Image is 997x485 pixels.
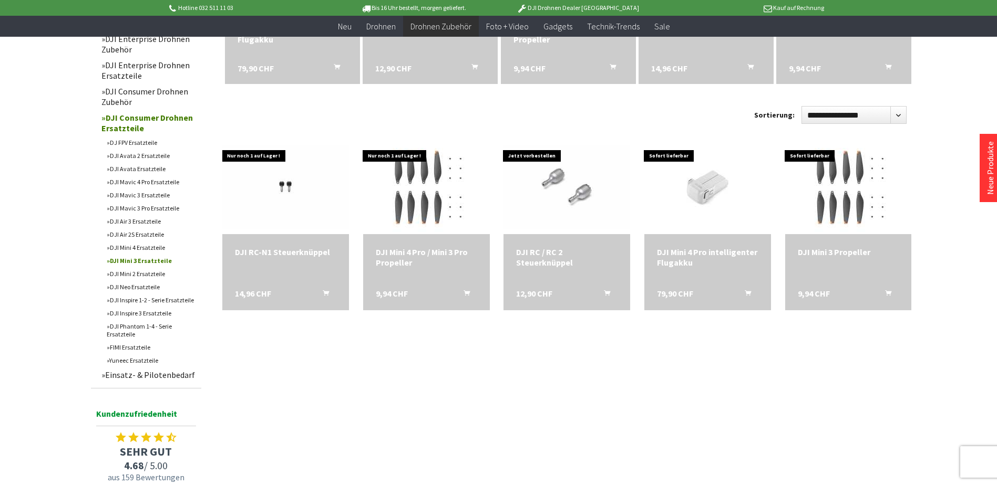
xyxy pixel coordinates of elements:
span: SEHR GUT [91,444,201,459]
img: DJI RC / RC 2 Steuerknüppel [503,145,630,229]
button: In den Warenkorb [451,288,476,302]
span: 79,90 CHF [238,62,274,75]
span: aus 159 Bewertungen [91,472,201,482]
a: DJI Avata 2 Ersatzteile [101,149,201,162]
p: DJI Drohnen Dealer [GEOGRAPHIC_DATA] [496,2,660,14]
span: 12,90 CHF [516,288,552,299]
a: Technik-Trends [580,16,647,37]
button: In den Warenkorb [597,62,622,76]
a: DJI Mini 3 Propeller 9,94 CHF In den Warenkorb [798,247,899,257]
div: DJI Mini 3 Propeller [798,247,899,257]
a: DJI Mavic 4 Pro Ersatzteile [101,175,201,188]
button: In den Warenkorb [321,62,346,76]
label: Sortierung: [754,107,795,123]
button: In den Warenkorb [872,62,898,76]
span: 9,94 CHF [798,288,830,299]
span: Foto + Video [486,21,529,31]
a: DJI Mini 3 Ersatzteile [101,254,201,267]
a: Sale [647,16,677,37]
a: DJI RC / RC 2 Steuerknüppel 12,90 CHF In den Warenkorb [516,247,618,268]
span: Neu [338,21,352,31]
button: In den Warenkorb [459,62,484,76]
a: Drohnen Zubehör [403,16,479,37]
a: Drohnen [359,16,403,37]
a: DJI Consumer Drohnen Ersatzteile [96,110,201,136]
a: DJI Enterprise Drohnen Ersatzteile [96,57,201,83]
span: Technik-Trends [587,21,640,31]
img: DJI Mini 4 Pro / Mini 3 Pro Propeller [367,140,486,234]
span: Gadgets [543,21,572,31]
span: 79,90 CHF [657,288,693,299]
a: DJI Avata Ersatzteile [101,162,201,175]
img: DJI RC-N1 Steuerknüppel [222,145,349,229]
a: DJI Inspire 1-2 - Serie Ersatzteile [101,293,201,307]
a: DJI Mini 4 Pro / Mini 3 Pro Propeller 9,94 CHF In den Warenkorb [376,247,477,268]
a: DJI Phantom 1-4 - Serie Ersatzteile [101,320,201,341]
button: In den Warenkorb [735,62,760,76]
p: Bis 16 Uhr bestellt, morgen geliefert. [332,2,496,14]
span: 9,94 CHF [513,62,546,75]
img: DJI Mini 3 Propeller [789,140,908,234]
a: DJI Air 3 Ersatzteile [101,215,201,228]
a: DJI RC-N1 Steuerknüppel 14,96 CHF In den Warenkorb [235,247,336,257]
span: Sale [654,21,670,31]
button: In den Warenkorb [872,288,898,302]
a: DJI Mavic 3 Pro Ersatzteile [101,202,201,215]
div: DJI Mini 4 Pro intelligenter Flugakku [657,247,758,268]
span: 14,96 CHF [235,288,271,299]
span: 12,90 CHF [375,62,412,75]
p: Hotline 032 511 11 03 [168,2,332,14]
span: 4.68 [124,459,144,472]
button: In den Warenkorb [732,288,757,302]
button: In den Warenkorb [591,288,616,302]
span: Kundenzufriedenheit [96,407,196,426]
span: Drohnen Zubehör [410,21,471,31]
a: DJI Mini 2 Ersatzteile [101,267,201,280]
a: DJI Air 2S Ersatzteile [101,228,201,241]
a: Foto + Video [479,16,536,37]
a: DJI Enterprise Drohnen Zubehör [96,31,201,57]
div: DJI Mini 4 Pro / Mini 3 Pro Propeller [376,247,477,268]
a: Neue Produkte [985,141,995,195]
a: DJI Mini 4 Pro intelligenter Flugakku 79,90 CHF In den Warenkorb [657,247,758,268]
a: DJ FPV Ersatzteile [101,136,201,149]
span: Drohnen [366,21,396,31]
span: 9,94 CHF [376,288,408,299]
div: DJI RC / RC 2 Steuerknüppel [516,247,618,268]
p: Kauf auf Rechnung [660,2,824,14]
a: Gadgets [536,16,580,37]
a: Yuneec Ersatzteile [101,354,201,367]
a: DJI Mavic 3 Ersatzteile [101,188,201,202]
button: In den Warenkorb [310,288,335,302]
span: 14,96 CHF [651,62,687,75]
a: FIMI Ersatzteile [101,341,201,354]
a: DJI Inspire 3 Ersatzteile [101,307,201,320]
a: Neu [331,16,359,37]
span: 9,94 CHF [789,62,821,75]
span: / 5.00 [91,459,201,472]
a: DJI Mini 4 Ersatzteile [101,241,201,254]
a: DJI Consumer Drohnen Zubehör [96,83,201,110]
div: DJI RC-N1 Steuerknüppel [235,247,336,257]
img: DJI Mini 4 Pro intelligenter Flugakku [649,140,767,234]
a: Einsatz- & Pilotenbedarf [96,367,201,383]
a: DJI Neo Ersatzteile [101,280,201,293]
